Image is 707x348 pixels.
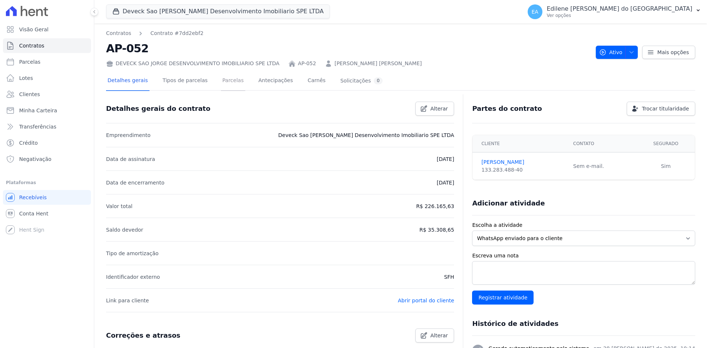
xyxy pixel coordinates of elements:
a: Antecipações [257,71,295,91]
h3: Correções e atrasos [106,331,180,340]
p: Edilene [PERSON_NAME] do [GEOGRAPHIC_DATA] [547,5,692,13]
span: Parcelas [19,58,41,66]
a: Clientes [3,87,91,102]
a: Lotes [3,71,91,85]
p: Deveck Sao [PERSON_NAME] Desenvolvimento Imobiliario SPE LTDA [278,131,454,140]
td: Sim [637,152,695,180]
p: Identificador externo [106,273,160,281]
span: Mais opções [657,49,689,56]
span: Minha Carteira [19,107,57,114]
h3: Adicionar atividade [472,199,545,208]
a: Contratos [3,38,91,53]
a: Detalhes gerais [106,71,150,91]
span: Negativação [19,155,52,163]
span: Recebíveis [19,194,47,201]
th: Cliente [472,135,569,152]
span: EA [532,9,538,14]
div: 0 [374,77,383,84]
a: Solicitações0 [339,71,384,91]
a: Abrir portal do cliente [398,298,454,303]
span: Transferências [19,123,56,130]
a: Parcelas [3,55,91,69]
span: Trocar titularidade [642,105,689,112]
a: Negativação [3,152,91,166]
p: Data de assinatura [106,155,155,164]
a: Minha Carteira [3,103,91,118]
p: Empreendimento [106,131,151,140]
a: AP-052 [298,60,316,67]
a: Contratos [106,29,131,37]
h2: AP-052 [106,40,590,57]
a: [PERSON_NAME] [481,158,564,166]
input: Registrar atividade [472,291,534,305]
th: Contato [569,135,637,152]
h3: Histórico de atividades [472,319,558,328]
span: Lotes [19,74,33,82]
div: 133.283.488-40 [481,166,564,174]
span: Conta Hent [19,210,48,217]
a: Alterar [415,328,454,342]
span: Ativo [599,46,623,59]
a: Carnês [306,71,327,91]
a: Conta Hent [3,206,91,221]
a: [PERSON_NAME] [PERSON_NAME] [334,60,422,67]
p: Valor total [106,202,133,211]
a: Crédito [3,136,91,150]
button: EA Edilene [PERSON_NAME] do [GEOGRAPHIC_DATA] Ver opções [522,1,707,22]
div: DEVECK SAO JORGE DESENVOLVIMENTO IMOBILIARIO SPE LTDA [106,60,279,67]
span: Alterar [430,105,448,112]
span: Visão Geral [19,26,49,33]
nav: Breadcrumb [106,29,204,37]
p: Link para cliente [106,296,149,305]
p: R$ 226.165,63 [416,202,454,211]
span: Clientes [19,91,40,98]
span: Alterar [430,332,448,339]
p: SFH [444,273,454,281]
p: [DATE] [437,155,454,164]
label: Escolha a atividade [472,221,695,229]
nav: Breadcrumb [106,29,590,37]
p: Saldo devedor [106,225,143,234]
div: Plataformas [6,178,88,187]
p: Ver opções [547,13,692,18]
p: R$ 35.308,65 [419,225,454,234]
p: [DATE] [437,178,454,187]
span: Crédito [19,139,38,147]
th: Segurado [637,135,695,152]
a: Visão Geral [3,22,91,37]
p: Tipo de amortização [106,249,159,258]
a: Trocar titularidade [627,102,695,116]
a: Transferências [3,119,91,134]
td: Sem e-mail. [569,152,637,180]
label: Escreva uma nota [472,252,695,260]
span: Contratos [19,42,44,49]
button: Ativo [596,46,638,59]
h3: Partes do contrato [472,104,542,113]
button: Deveck Sao [PERSON_NAME] Desenvolvimento Imobiliario SPE LTDA [106,4,330,18]
a: Alterar [415,102,454,116]
div: Solicitações [340,77,383,84]
a: Tipos de parcelas [161,71,209,91]
a: Recebíveis [3,190,91,205]
p: Data de encerramento [106,178,165,187]
a: Contrato #7dd2ebf2 [150,29,203,37]
a: Mais opções [642,46,695,59]
h3: Detalhes gerais do contrato [106,104,210,113]
a: Parcelas [221,71,245,91]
